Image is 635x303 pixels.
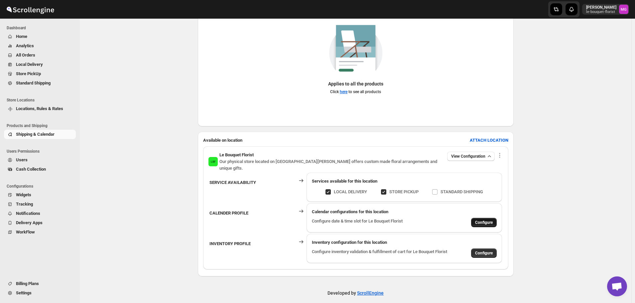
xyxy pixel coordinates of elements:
button: Settings [4,288,76,298]
button: Notifications [4,209,76,218]
span: Home [16,34,27,39]
button: User menu [582,4,629,15]
span: Click to see all products [330,89,381,94]
span: Delivery Apps [16,220,43,225]
span: Configure [475,220,493,225]
span: All Orders [16,53,35,58]
button: All Orders [4,51,76,60]
span: Le Bouquet Florist [208,157,218,166]
button: Configure [471,218,497,227]
span: Store PickUp [16,71,41,76]
span: Widgets [16,192,31,197]
span: Local Delivery [16,62,43,67]
span: Configurations [7,184,76,189]
button: View Configuration [447,152,495,161]
button: Shipping & Calendar [4,130,76,139]
span: Settings [16,290,32,295]
button: Analytics [4,41,76,51]
span: Users Permissions [7,149,76,154]
h2: Available on location [203,137,242,144]
button: ATTACH LOCATION [466,135,512,146]
p: Developed by [327,290,384,296]
span: View Configuration [451,154,485,159]
button: Tracking [4,200,76,209]
p: Our physical store located on [GEOGRAPHIC_DATA][PERSON_NAME] offers custom made floral arrangemen... [219,158,447,172]
span: Melody Gluth [619,5,628,14]
button: Widgets [4,190,76,200]
span: Notifications [16,211,40,216]
p: STANDARD SHIPPING [441,189,483,195]
button: Billing Plans [4,279,76,288]
p: [PERSON_NAME] [586,5,616,10]
p: le-bouquet-florist [586,10,616,14]
th: INVENTORY PROFILE [209,233,297,263]
span: Dashboard [7,25,76,31]
span: Configure [475,250,493,256]
div: Services available for this location [312,178,497,185]
span: Shipping & Calendar [16,132,55,137]
span: WorkFlow [16,229,35,234]
button: Cash Collection [4,165,76,174]
a: ScrollEngine [357,290,384,296]
span: Analytics [16,43,34,48]
span: Products and Shipping [7,123,76,128]
span: Standard Shipping [16,80,51,85]
p: STORE PICKUP [389,189,419,195]
div: Calendar configurations for this location [312,209,497,215]
p: Configure date & time slot for Le Bouquet Florist [312,218,403,227]
b: ATTACH LOCATION [470,138,508,143]
text: MG [621,7,627,12]
span: Tracking [16,202,33,207]
span: Locations, Rules & Rates [16,106,63,111]
a: here [340,89,347,94]
p: Applies to all the products [328,80,383,87]
button: Delivery Apps [4,218,76,227]
span: Users [16,157,28,162]
div: Inventory configuration for this location [312,239,497,246]
th: SERVICE AVAILABILITY [209,172,297,202]
span: Billing Plans [16,281,39,286]
button: Configure [471,248,497,258]
span: Cash Collection [16,167,46,172]
p: Configure inventory validation & fulfillment of cart for Le Bouquet Florist [312,248,447,258]
button: Home [4,32,76,41]
span: Store Locations [7,97,76,103]
p: LOCAL DELIVERY [334,189,367,195]
button: Users [4,155,76,165]
button: WorkFlow [4,227,76,237]
span: Le Bouquet Florist [219,152,254,157]
img: ScrollEngine [5,1,55,18]
div: Open chat [607,276,627,296]
text: LBF [210,160,215,163]
button: Locations, Rules & Rates [4,104,76,113]
th: CALENDER PROFILE [209,203,297,233]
